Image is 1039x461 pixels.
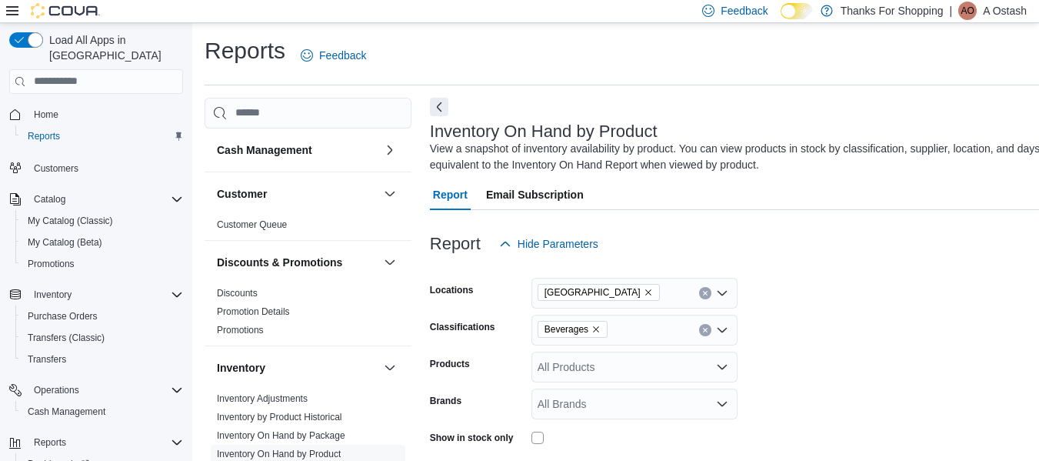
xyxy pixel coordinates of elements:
[28,258,75,270] span: Promotions
[15,401,189,423] button: Cash Management
[34,109,58,121] span: Home
[217,306,290,317] a: Promotion Details
[22,350,72,369] a: Transfers
[3,284,189,306] button: Inventory
[217,429,345,442] span: Inventory On Hand by Package
[22,255,81,273] a: Promotions
[217,325,264,336] a: Promotions
[721,3,768,18] span: Feedback
[217,219,287,231] span: Customer Queue
[983,2,1027,20] p: A Ostash
[381,141,399,159] button: Cash Management
[217,360,265,376] h3: Inventory
[22,403,112,421] a: Cash Management
[22,403,183,421] span: Cash Management
[217,186,378,202] button: Customer
[544,285,641,300] span: [GEOGRAPHIC_DATA]
[22,350,183,369] span: Transfers
[716,398,728,410] button: Open list of options
[950,2,953,20] p: |
[22,233,108,252] a: My Catalog (Beta)
[381,253,399,272] button: Discounts & Promotions
[22,307,183,326] span: Purchase Orders
[34,162,78,175] span: Customers
[34,436,66,449] span: Reports
[31,3,100,18] img: Cova
[28,332,105,344] span: Transfers (Classic)
[319,48,366,63] span: Feedback
[15,253,189,275] button: Promotions
[217,186,267,202] h3: Customer
[486,179,584,210] span: Email Subscription
[217,142,312,158] h3: Cash Management
[217,142,378,158] button: Cash Management
[22,212,183,230] span: My Catalog (Classic)
[22,255,183,273] span: Promotions
[591,325,601,334] button: Remove Beverages from selection in this group
[430,358,470,370] label: Products
[430,284,474,296] label: Locations
[34,384,79,396] span: Operations
[28,159,85,178] a: Customers
[217,448,341,460] span: Inventory On Hand by Product
[430,432,514,444] label: Show in stock only
[28,158,183,177] span: Customers
[22,307,104,326] a: Purchase Orders
[217,324,264,336] span: Promotions
[381,359,399,377] button: Inventory
[217,255,378,270] button: Discounts & Promotions
[28,381,85,399] button: Operations
[430,235,481,253] h3: Report
[699,287,711,299] button: Clear input
[381,185,399,203] button: Customer
[22,329,111,347] a: Transfers (Classic)
[22,127,183,145] span: Reports
[699,324,711,336] button: Clear input
[28,433,72,452] button: Reports
[3,432,189,453] button: Reports
[433,179,468,210] span: Report
[28,310,98,322] span: Purchase Orders
[15,210,189,232] button: My Catalog (Classic)
[716,324,728,336] button: Open list of options
[217,219,287,230] a: Customer Queue
[781,3,813,19] input: Dark Mode
[217,412,342,423] a: Inventory by Product Historical
[3,103,189,125] button: Home
[644,288,653,297] button: Remove Grant Park from selection in this group
[22,233,183,252] span: My Catalog (Beta)
[28,353,66,366] span: Transfers
[493,229,604,259] button: Hide Parameters
[28,105,65,124] a: Home
[15,125,189,147] button: Reports
[28,381,183,399] span: Operations
[961,2,974,20] span: AO
[538,321,608,338] span: Beverages
[22,127,66,145] a: Reports
[716,287,728,299] button: Open list of options
[28,286,183,304] span: Inventory
[205,35,285,66] h1: Reports
[217,393,308,404] a: Inventory Adjustments
[538,284,660,301] span: Grant Park
[430,321,495,333] label: Classifications
[295,40,372,71] a: Feedback
[28,236,102,249] span: My Catalog (Beta)
[15,327,189,349] button: Transfers (Classic)
[15,306,189,327] button: Purchase Orders
[28,406,105,418] span: Cash Management
[518,236,598,252] span: Hide Parameters
[217,288,258,299] a: Discounts
[3,156,189,179] button: Customers
[3,189,189,210] button: Catalog
[15,232,189,253] button: My Catalog (Beta)
[716,361,728,373] button: Open list of options
[217,393,308,405] span: Inventory Adjustments
[28,433,183,452] span: Reports
[430,98,448,116] button: Next
[841,2,944,20] p: Thanks For Shopping
[205,215,411,240] div: Customer
[217,306,290,318] span: Promotion Details
[217,287,258,299] span: Discounts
